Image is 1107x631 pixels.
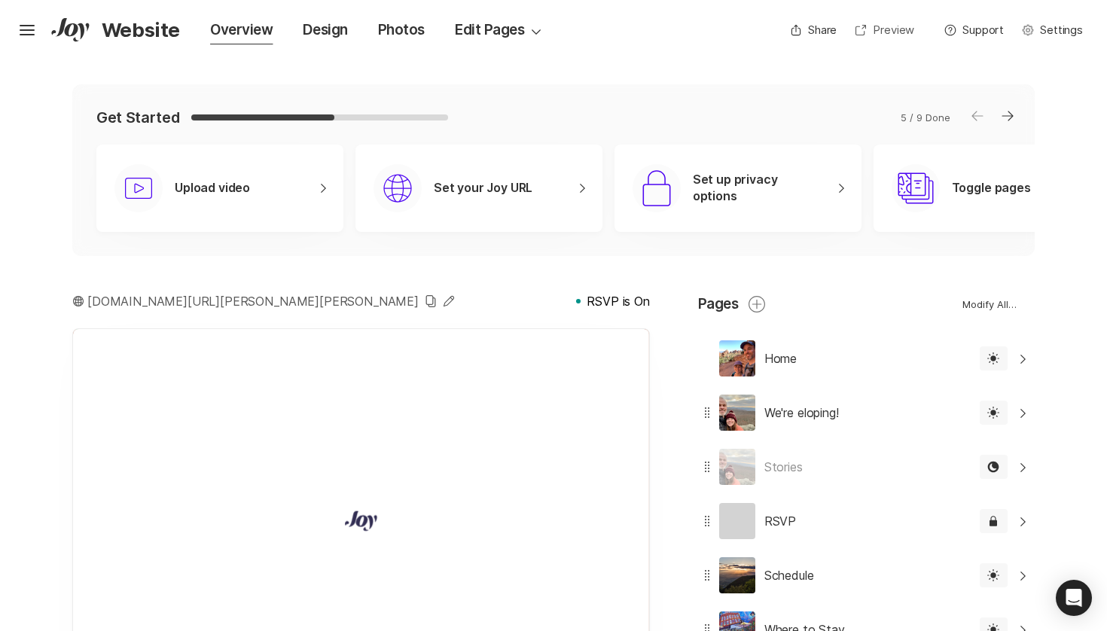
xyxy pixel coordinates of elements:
a: Schedule [425,208,465,243]
p: RSVP [764,512,796,530]
div: Photos [378,20,425,41]
p: Get the app [796,209,845,242]
p: Modify All… [962,297,1017,311]
div: Open Intercom Messenger [1056,580,1092,616]
a: RSVP is On [576,292,649,310]
p: Home [764,349,797,367]
p: Q & A [748,209,772,242]
p: [PERSON_NAME] & [PERSON_NAME] [271,72,813,178]
p: Stories [764,458,803,476]
p: Schedule [425,209,465,242]
a: Preview [846,18,923,42]
p: Pages [698,294,739,315]
p: Where to Stay [489,209,549,242]
a: Travel & Things to do [573,208,664,243]
a: Home [240,208,267,243]
a: RSVP [377,208,401,243]
a: We're eloping! [291,208,352,243]
p: Travel & Things to do [573,209,664,242]
p: Home [240,209,267,242]
a: Settings [1013,18,1092,42]
p: Set up privacy options [693,172,823,205]
p: Registry [688,209,724,242]
p: Upload video [175,180,250,197]
a: Registry [688,208,724,243]
div: Overview [210,20,273,41]
p: [DOMAIN_NAME][URL][PERSON_NAME][PERSON_NAME] [87,292,419,310]
p: 5 / 9 Done [901,111,950,124]
p: Get Started [96,108,179,127]
p: Set your Joy URL [434,180,532,197]
button: Share [781,18,846,42]
p: Schedule [764,566,814,584]
button: Support [935,18,1013,42]
div: Design [303,20,347,41]
a: Get the app [796,208,845,243]
a: Where to Stay [489,208,549,243]
p: RSVP is On [587,292,649,310]
a: Q & A [748,208,772,243]
p: Toggle pages [952,180,1031,197]
p: We're eloping! [764,404,839,422]
p: Website [102,18,180,41]
div: Edit Pages [455,20,545,41]
p: RSVP [377,209,401,242]
p: We're eloping! [291,209,352,242]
